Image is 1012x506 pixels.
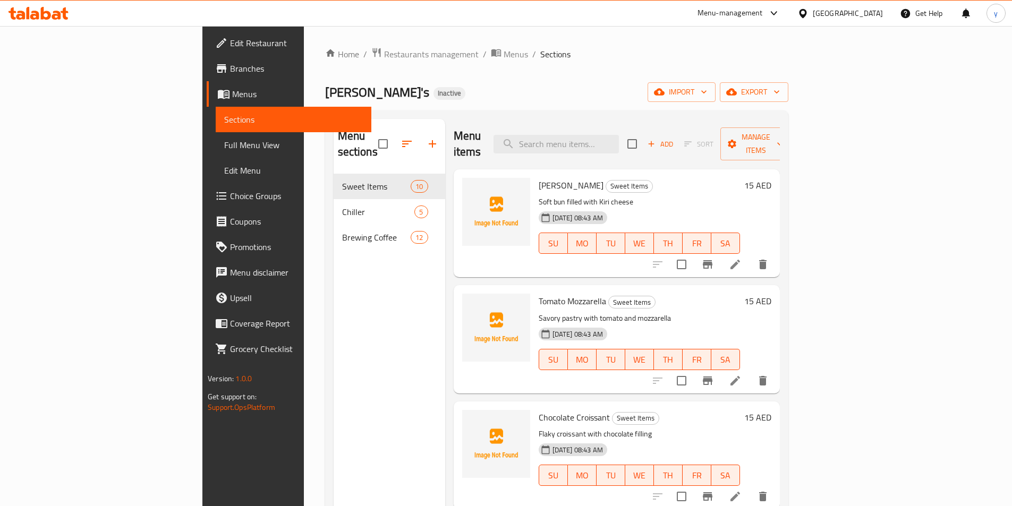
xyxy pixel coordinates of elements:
[494,135,619,153] input: search
[698,7,763,20] div: Menu-management
[325,80,429,104] span: [PERSON_NAME]'s
[543,468,564,483] span: SU
[232,88,363,100] span: Menus
[572,236,592,251] span: MO
[334,225,445,250] div: Brewing Coffee12
[325,47,788,61] nav: breadcrumb
[658,236,678,251] span: TH
[334,199,445,225] div: Chiller5
[716,352,736,367] span: SA
[601,236,621,251] span: TU
[342,180,411,193] span: Sweet Items
[711,465,740,486] button: SA
[216,158,371,183] a: Edit Menu
[630,468,650,483] span: WE
[601,352,621,367] span: TU
[687,468,707,483] span: FR
[539,233,568,254] button: SU
[216,132,371,158] a: Full Menu View
[230,62,363,75] span: Branches
[230,190,363,202] span: Choice Groups
[729,131,783,157] span: Manage items
[630,352,650,367] span: WE
[371,47,479,61] a: Restaurants management
[572,468,592,483] span: MO
[216,107,371,132] a: Sections
[711,349,740,370] button: SA
[433,87,465,100] div: Inactive
[601,468,621,483] span: TU
[643,136,677,152] button: Add
[208,390,257,404] span: Get support on:
[625,465,654,486] button: WE
[687,352,707,367] span: FR
[716,236,736,251] span: SA
[729,374,742,387] a: Edit menu item
[462,294,530,362] img: Tomato Mozzarella
[729,258,742,271] a: Edit menu item
[656,85,707,99] span: import
[729,490,742,503] a: Edit menu item
[207,311,371,336] a: Coverage Report
[744,178,771,193] h6: 15 AED
[208,400,275,414] a: Support.OpsPlatform
[608,296,656,308] div: Sweet Items
[230,241,363,253] span: Promotions
[462,178,530,246] img: Kiri Bun
[612,412,659,425] div: Sweet Items
[539,349,568,370] button: SU
[230,291,363,304] span: Upsell
[235,372,252,385] span: 1.0.0
[207,56,371,81] a: Branches
[543,236,564,251] span: SU
[568,233,597,254] button: MO
[411,231,428,244] div: items
[646,138,675,150] span: Add
[683,465,711,486] button: FR
[677,136,720,152] span: Select section first
[411,180,428,193] div: items
[643,136,677,152] span: Add item
[230,215,363,228] span: Coupons
[504,48,528,61] span: Menus
[621,133,643,155] span: Select section
[597,233,625,254] button: TU
[207,183,371,209] a: Choice Groups
[750,368,776,393] button: delete
[414,205,428,218] div: items
[687,236,707,251] span: FR
[813,7,883,19] div: [GEOGRAPHIC_DATA]
[539,312,740,325] p: Savory pastry with tomato and mozzarella
[568,465,597,486] button: MO
[230,37,363,49] span: Edit Restaurant
[415,207,427,217] span: 5
[683,349,711,370] button: FR
[539,427,740,441] p: Flaky croissant with chocolate filling
[532,48,536,61] li: /
[711,233,740,254] button: SA
[224,113,363,126] span: Sections
[342,231,411,244] span: Brewing Coffee
[720,82,788,102] button: export
[207,81,371,107] a: Menus
[548,329,607,339] span: [DATE] 08:43 AM
[539,195,740,209] p: Soft bun filled with Kiri cheese
[625,349,654,370] button: WE
[230,342,363,355] span: Grocery Checklist
[224,139,363,151] span: Full Menu View
[454,128,481,160] h2: Menu items
[568,349,597,370] button: MO
[695,368,720,393] button: Branch-specific-item
[720,127,792,160] button: Manage items
[548,445,607,455] span: [DATE] 08:43 AM
[670,253,693,276] span: Select to update
[207,260,371,285] a: Menu disclaimer
[224,164,363,177] span: Edit Menu
[342,205,415,218] span: Chiller
[462,410,530,478] img: Chocolate Croissant
[420,131,445,157] button: Add section
[539,409,610,425] span: Chocolate Croissant
[658,468,678,483] span: TH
